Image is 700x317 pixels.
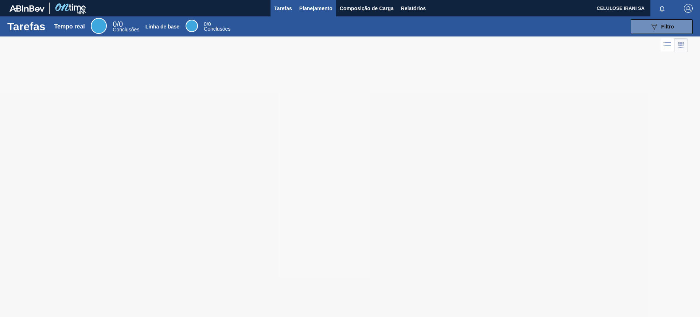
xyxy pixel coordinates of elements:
[113,21,139,32] div: Tempo real
[631,19,693,34] button: Filtro
[117,20,119,28] font: /
[650,3,674,13] button: Notificações
[661,24,674,30] font: Filtro
[113,27,139,32] font: Conclusões
[204,21,207,27] font: 0
[204,22,230,31] div: Linha de base
[208,21,211,27] font: 0
[684,4,693,13] img: Sair
[91,18,107,34] div: Tempo real
[113,20,117,28] font: 0
[119,20,123,28] font: 0
[597,5,645,11] font: CELULOSE IRANI SA
[299,5,332,11] font: Planejamento
[54,23,85,30] font: Tempo real
[401,5,426,11] font: Relatórios
[204,26,230,32] font: Conclusões
[340,5,394,11] font: Composição de Carga
[9,5,44,12] img: TNhmsLtSVTkK8tSr43FrP2fwEKptu5GPRR3wAAAABJRU5ErkJggg==
[7,20,46,32] font: Tarefas
[207,21,208,27] font: /
[186,20,198,32] div: Linha de base
[145,24,179,30] font: Linha de base
[274,5,292,11] font: Tarefas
